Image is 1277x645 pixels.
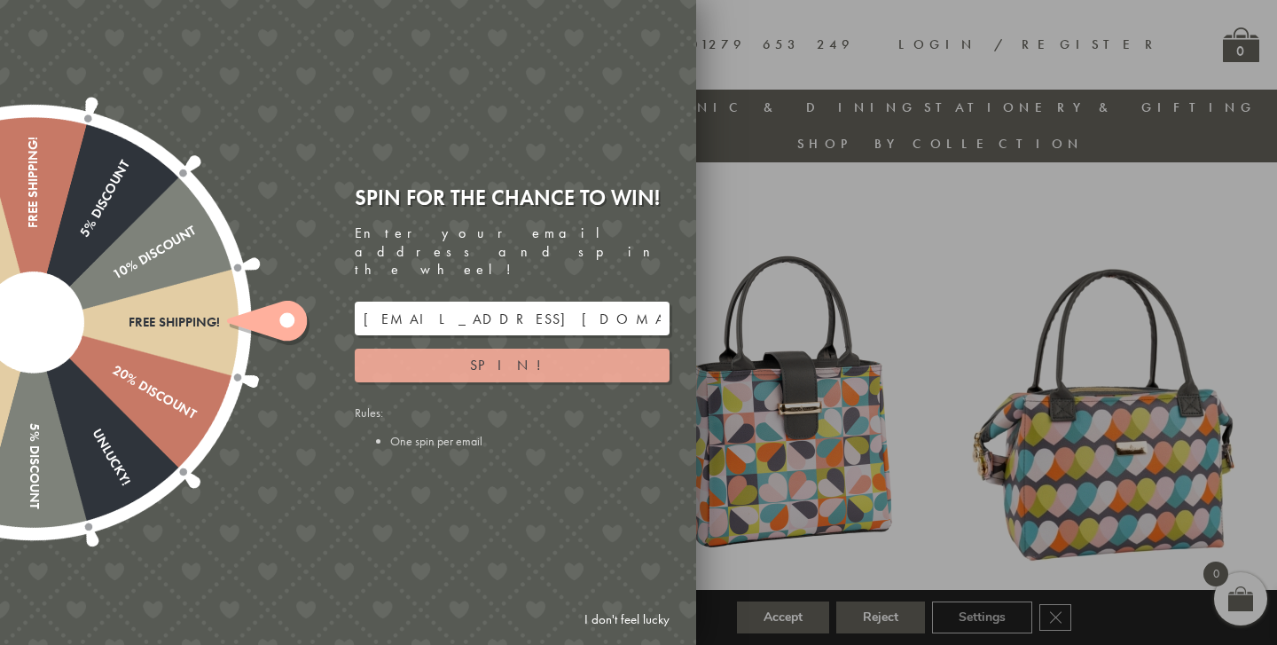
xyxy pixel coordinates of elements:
[26,323,41,509] div: 5% Discount
[355,302,670,335] input: Your email
[27,319,133,487] div: Unlucky!
[576,603,678,636] a: I don't feel lucky
[29,316,198,422] div: 20% Discount
[355,405,670,449] div: Rules:
[26,137,41,323] div: Free shipping!
[34,315,220,330] div: Free shipping!
[355,184,670,211] div: Spin for the chance to win!
[29,223,198,329] div: 10% Discount
[470,356,554,374] span: Spin!
[355,349,670,382] button: Spin!
[27,157,133,326] div: 5% Discount
[355,224,670,279] div: Enter your email address and spin the wheel!
[390,433,670,449] li: One spin per email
